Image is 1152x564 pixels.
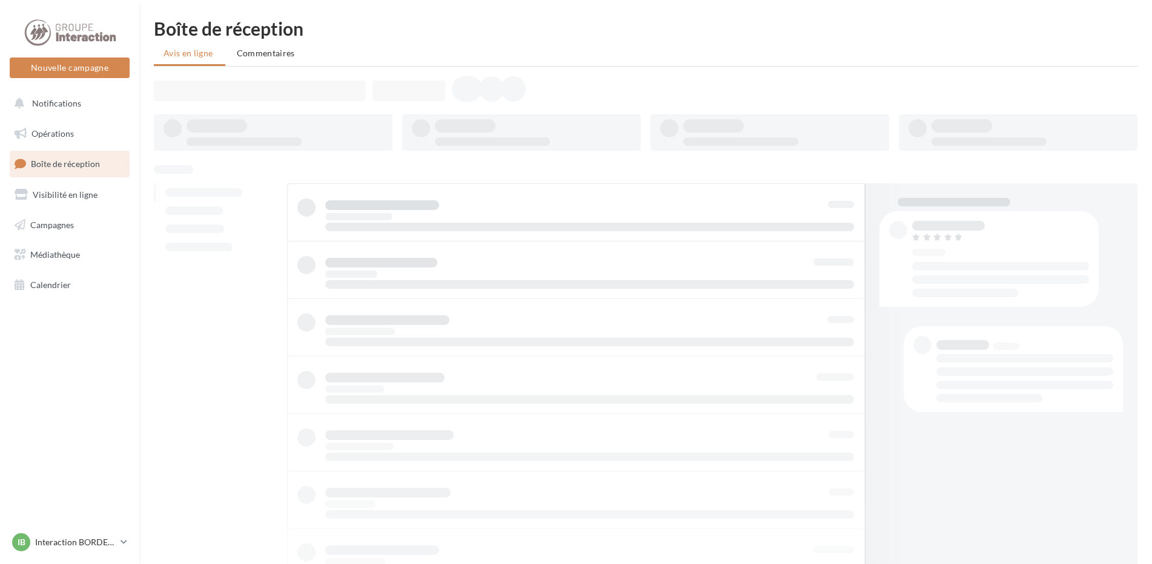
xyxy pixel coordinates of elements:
[237,48,295,58] span: Commentaires
[10,57,130,78] button: Nouvelle campagne
[35,536,116,548] p: Interaction BORDEAUX
[7,182,132,208] a: Visibilité en ligne
[30,219,74,229] span: Campagnes
[30,249,80,260] span: Médiathèque
[31,159,100,169] span: Boîte de réception
[7,121,132,146] a: Opérations
[154,19,1137,38] div: Boîte de réception
[33,189,98,200] span: Visibilité en ligne
[30,280,71,290] span: Calendrier
[7,242,132,267] a: Médiathèque
[7,212,132,238] a: Campagnes
[32,98,81,108] span: Notifications
[18,536,25,548] span: IB
[7,272,132,298] a: Calendrier
[7,151,132,177] a: Boîte de réception
[7,91,127,116] button: Notifications
[10,531,130,554] a: IB Interaction BORDEAUX
[31,128,74,139] span: Opérations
